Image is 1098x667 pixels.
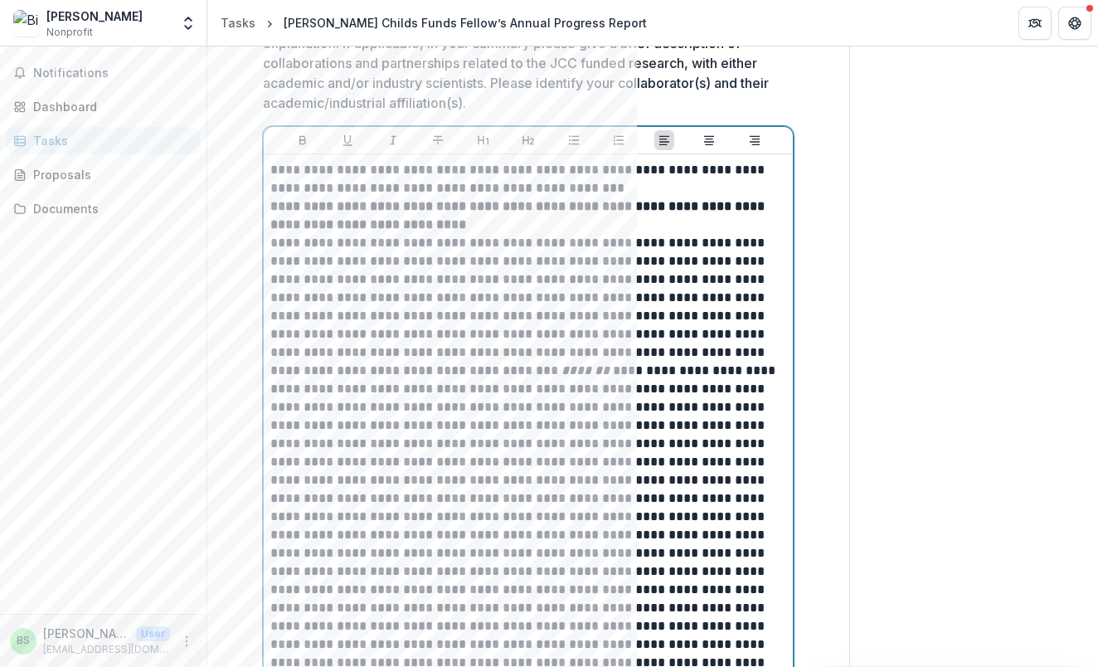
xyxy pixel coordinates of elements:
[654,130,674,150] button: Align Left
[518,130,538,150] button: Heading 2
[699,130,719,150] button: Align Center
[7,161,200,188] a: Proposals
[43,625,129,642] p: [PERSON_NAME]
[136,626,170,641] p: User
[428,130,448,150] button: Strike
[564,130,584,150] button: Bullet List
[17,635,30,646] div: Bing Shui
[33,98,187,115] div: Dashboard
[474,130,493,150] button: Heading 1
[33,132,187,149] div: Tasks
[33,66,193,80] span: Notifications
[609,130,629,150] button: Ordered List
[284,14,647,32] div: [PERSON_NAME] Childs Funds Fellow’s Annual Progress Report
[1018,7,1052,40] button: Partners
[214,11,653,35] nav: breadcrumb
[177,631,197,651] button: More
[33,166,187,183] div: Proposals
[338,130,357,150] button: Underline
[177,7,200,40] button: Open entity switcher
[7,195,200,222] a: Documents
[46,25,93,40] span: Nonprofit
[7,127,200,154] a: Tasks
[46,7,143,25] div: [PERSON_NAME]
[7,93,200,120] a: Dashboard
[745,130,765,150] button: Align Right
[13,10,40,37] img: Bing Shui
[214,11,262,35] a: Tasks
[293,130,313,150] button: Bold
[33,200,187,217] div: Documents
[43,642,170,657] p: [EMAIL_ADDRESS][DOMAIN_NAME]
[221,14,255,32] div: Tasks
[383,130,403,150] button: Italicize
[1058,7,1091,40] button: Get Help
[7,60,200,86] button: Notifications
